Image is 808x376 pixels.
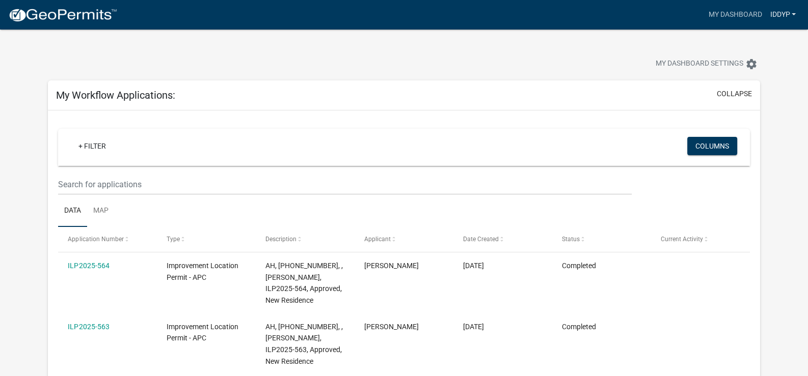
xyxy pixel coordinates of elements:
[157,227,256,251] datatable-header-cell: Type
[58,195,87,227] a: Data
[167,323,238,342] span: Improvement Location Permit - APC
[70,137,114,155] a: + Filter
[552,227,651,251] datatable-header-cell: Status
[58,227,157,251] datatable-header-cell: Application Number
[562,236,580,243] span: Status
[58,174,632,195] input: Search for applications
[68,262,109,270] a: ILP2025-564
[256,227,355,251] datatable-header-cell: Description
[766,5,800,24] a: IddyP
[562,262,596,270] span: Completed
[463,262,484,270] span: 05/22/2025
[56,89,175,101] h5: My Workflow Applications:
[68,236,123,243] span: Application Number
[463,236,499,243] span: Date Created
[745,58,758,70] i: settings
[453,227,552,251] datatable-header-cell: Date Created
[687,137,737,155] button: Columns
[656,58,743,70] span: My Dashboard Settings
[265,262,343,304] span: AH, 029-098-149, , PEGUERO, ILP2025-564, Approved, New Residence
[463,323,484,331] span: 05/22/2025
[87,195,115,227] a: Map
[562,323,596,331] span: Completed
[364,323,419,331] span: Iddy Peguero
[704,5,766,24] a: My Dashboard
[717,89,752,99] button: collapse
[355,227,453,251] datatable-header-cell: Applicant
[265,236,297,243] span: Description
[68,323,109,331] a: ILP2025-563
[167,236,180,243] span: Type
[167,262,238,281] span: Improvement Location Permit - APC
[364,262,419,270] span: Iddy Peguero
[265,323,343,365] span: AH, 029-098-151, , PEGUERO, ILP2025-563, Approved, New Residence
[661,236,703,243] span: Current Activity
[364,236,391,243] span: Applicant
[651,227,749,251] datatable-header-cell: Current Activity
[648,54,766,74] button: My Dashboard Settingssettings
